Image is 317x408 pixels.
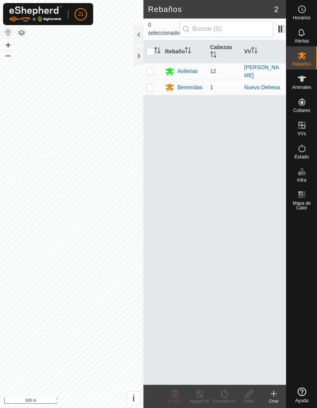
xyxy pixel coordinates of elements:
[78,10,84,18] span: J1
[82,391,107,405] a: Contáctenos
[251,48,257,54] p-sorticon: Activar para ordenar
[154,48,160,54] p-sorticon: Activar para ordenar
[210,68,216,74] span: 12
[3,28,13,37] button: Restablecer Mapa
[132,393,135,403] span: i
[168,399,182,403] span: Eliminar
[185,48,191,54] p-sorticon: Activar para ordenar
[17,28,26,37] button: Capas del Mapa
[180,21,273,37] input: Buscar (S)
[212,398,237,404] div: Encender VV
[210,53,216,59] p-sorticon: Activar para ordenar
[162,40,207,63] th: Rebaño
[244,64,279,78] a: [PERSON_NAME]
[177,67,198,75] div: Avilenas
[3,51,13,60] button: –
[237,398,261,404] div: Editar
[210,84,213,90] span: 1
[207,40,241,63] th: Cabezas
[274,3,278,15] span: 2
[36,391,72,405] a: Política de Privacidad
[288,201,315,210] span: Mapa de Calor
[261,398,286,404] div: Crear
[293,15,310,20] span: Horarios
[244,84,280,90] a: Nuevo Dehesa
[292,62,311,66] span: Rebaños
[127,392,140,405] button: i
[177,83,203,92] div: Berrendas
[148,21,180,37] span: 0 seleccionado
[292,85,311,90] span: Animales
[293,108,310,113] span: Collares
[148,5,274,14] h2: Rebaños
[297,178,306,182] span: Infra
[3,41,13,50] button: +
[297,131,306,136] span: VVs
[9,6,62,22] img: Logo Gallagher
[295,155,309,159] span: Estado
[295,398,308,403] span: Ayuda
[241,40,286,63] th: VV
[295,39,309,43] span: Alertas
[286,384,317,406] a: Ayuda
[187,398,212,404] div: Apagar VV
